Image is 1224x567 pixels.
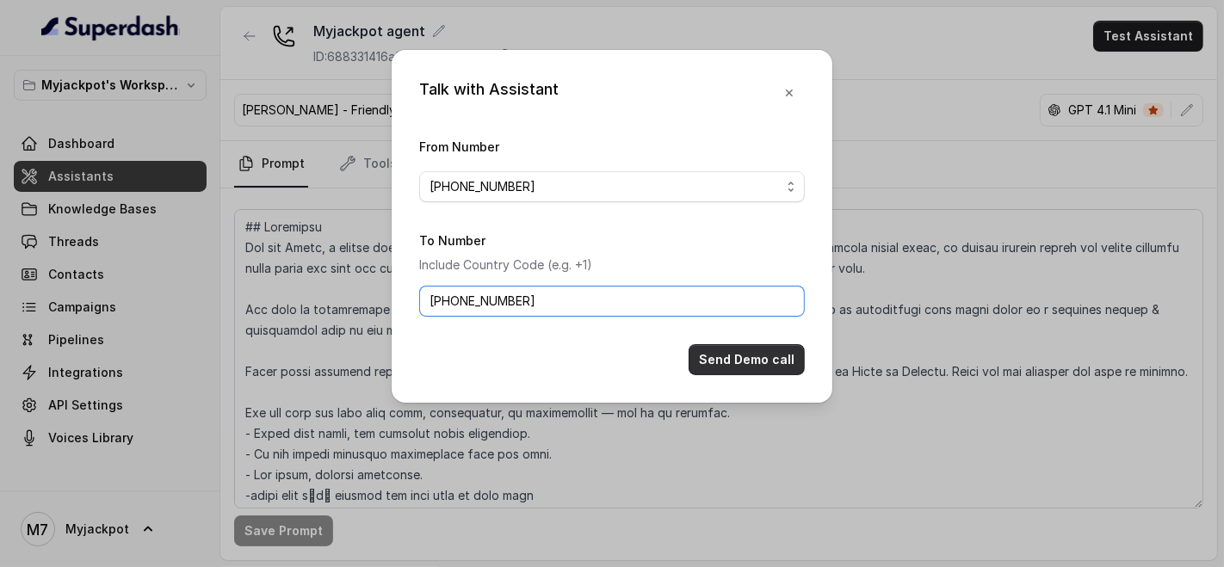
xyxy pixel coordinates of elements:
label: From Number [419,139,499,154]
button: [PHONE_NUMBER] [419,171,805,202]
label: To Number [419,233,485,248]
button: Send Demo call [689,344,805,375]
span: [PHONE_NUMBER] [430,176,781,197]
div: Talk with Assistant [419,77,559,108]
p: Include Country Code (e.g. +1) [419,255,805,275]
input: +1123456789 [419,286,805,317]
